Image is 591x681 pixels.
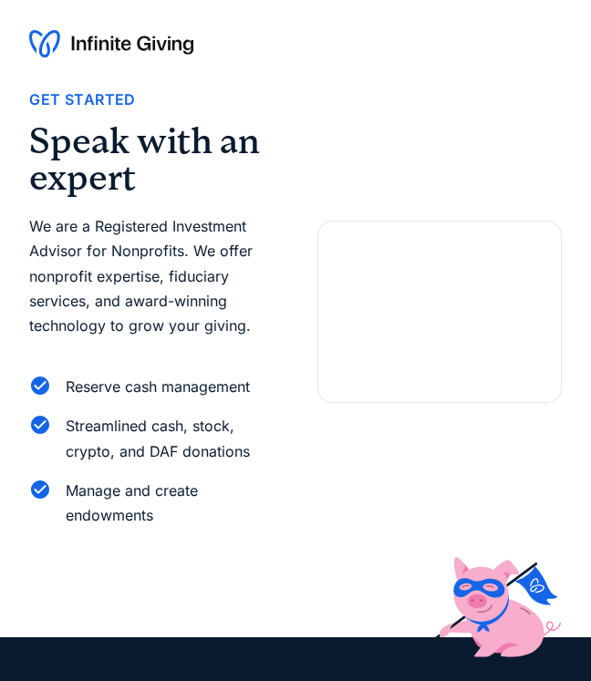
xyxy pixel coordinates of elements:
h2: Speak with an expert [29,123,274,196]
div: Get Started [29,88,135,112]
div: Reserve cash management [66,375,250,399]
div: Manage and create endowments [66,479,274,528]
div: Streamlined cash, stock, crypto, and DAF donations [66,414,274,463]
iframe: Form 0 [340,243,539,380]
p: We are a Registered Investment Advisor for Nonprofits. We offer nonprofit expertise, fiduciary se... [29,214,274,338]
